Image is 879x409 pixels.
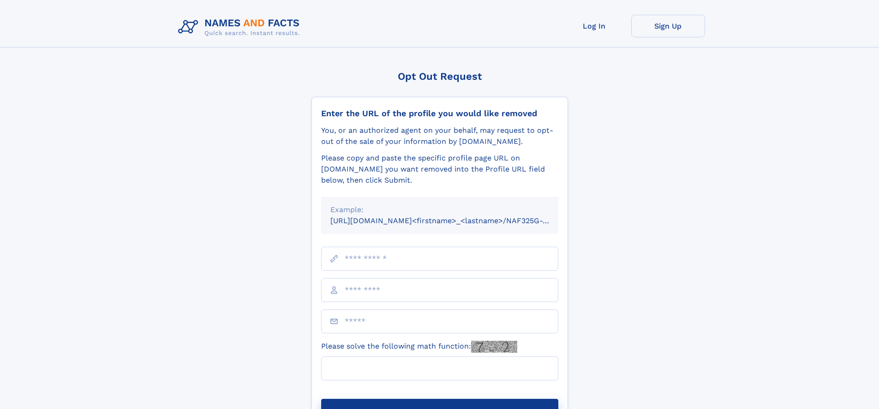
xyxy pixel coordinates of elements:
[330,216,576,225] small: [URL][DOMAIN_NAME]<firstname>_<lastname>/NAF325G-xxxxxxxx
[321,108,558,119] div: Enter the URL of the profile you would like removed
[321,341,517,353] label: Please solve the following math function:
[557,15,631,37] a: Log In
[631,15,705,37] a: Sign Up
[330,204,549,215] div: Example:
[321,153,558,186] div: Please copy and paste the specific profile page URL on [DOMAIN_NAME] you want removed into the Pr...
[321,125,558,147] div: You, or an authorized agent on your behalf, may request to opt-out of the sale of your informatio...
[174,15,307,40] img: Logo Names and Facts
[311,71,568,82] div: Opt Out Request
